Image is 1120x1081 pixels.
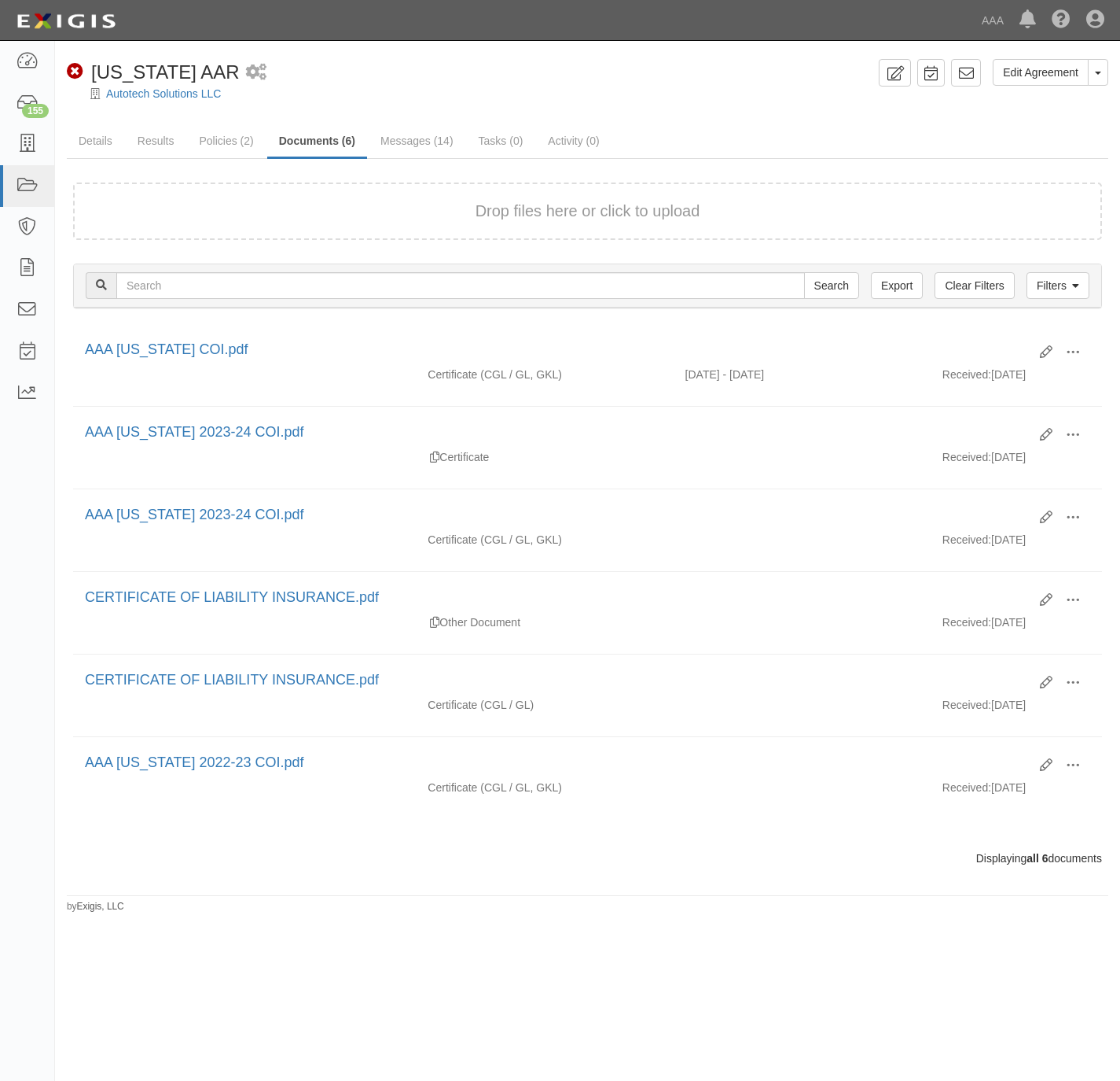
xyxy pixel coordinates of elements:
[85,670,1028,691] div: CERTIFICATE OF LIABILITY INSURANCE.pdf
[67,125,124,157] a: Details
[931,449,1102,473] div: [DATE]
[674,614,931,615] div: Effective - Expiration
[67,59,240,86] div: Texas AAR
[85,754,303,770] a: AAA [US_STATE] 2022-23 COI.pdf
[246,65,266,81] i: 1 scheduled workflow
[61,850,1114,866] div: Displaying documents
[416,532,673,548] div: Commercial General Liability / Garage Liability Garage Keepers Liability
[369,125,465,157] a: Messages (14)
[416,614,673,630] div: Other Document
[267,125,367,159] a: Documents (6)
[85,753,1028,773] div: AAA Texas 2022-23 COI.pdf
[85,422,1028,443] div: AAA Texas 2023-24 COI.pdf
[931,367,1102,390] div: [DATE]
[674,449,931,450] div: Effective - Expiration
[416,697,673,713] div: Commercial General Liability / Garage Liability
[430,449,439,465] div: Duplicate
[116,272,805,299] input: Search
[993,59,1089,86] a: Edit Agreement
[935,272,1014,299] a: Clear Filters
[942,614,991,630] p: Received:
[931,697,1102,721] div: [DATE]
[77,901,124,912] a: Exigis, LLC
[91,61,240,83] span: [US_STATE] AAR
[931,780,1102,803] div: [DATE]
[416,780,673,795] div: Commercial General Liability / Garage Liability Garage Keepers Liability
[85,672,379,688] a: CERTIFICATE OF LIABILITY INSURANCE.pdf
[85,588,1028,608] div: CERTIFICATE OF LIABILITY INSURANCE.pdf
[942,367,991,382] p: Received:
[126,125,186,157] a: Results
[85,424,303,440] a: AAA [US_STATE] 2023-24 COI.pdf
[1026,272,1089,299] a: Filters
[942,532,991,548] p: Received:
[85,505,1028,526] div: AAA Texas 2023-24 COI.pdf
[1026,852,1048,865] b: all 6
[804,272,859,299] input: Search
[942,449,991,465] p: Received:
[476,200,700,223] button: Drop files here or click to upload
[674,532,931,533] div: Effective - Expiration
[536,125,611,157] a: Activity (0)
[674,367,931,382] div: Effective 09/28/2024 - Expiration 09/28/2025
[416,367,673,382] div: Commercial General Liability / Garage Liability Garage Keepers Liability
[974,5,1012,36] a: AAA
[85,340,1028,360] div: AAA Texas COI.pdf
[416,449,673,465] div: Certificate
[942,697,991,713] p: Received:
[674,697,931,698] div: Effective - Expiration
[106,87,221,100] a: Autotech Solutions LLC
[85,589,379,605] a: CERTIFICATE OF LIABILITY INSURANCE.pdf
[22,104,49,118] div: 155
[12,7,120,35] img: logo-5460c22ac91f19d4615b14bd174203de0afe785f0fc80cf4dbbc73dc1793850b.png
[67,900,124,913] small: by
[67,64,83,80] i: Non-Compliant
[467,125,535,157] a: Tasks (0)
[1052,11,1070,30] i: Help Center - Complianz
[85,341,248,357] a: AAA [US_STATE] COI.pdf
[430,614,439,630] div: Duplicate
[931,614,1102,638] div: [DATE]
[931,532,1102,555] div: [DATE]
[871,272,923,299] a: Export
[187,125,265,157] a: Policies (2)
[942,780,991,795] p: Received:
[85,507,303,522] a: AAA [US_STATE] 2023-24 COI.pdf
